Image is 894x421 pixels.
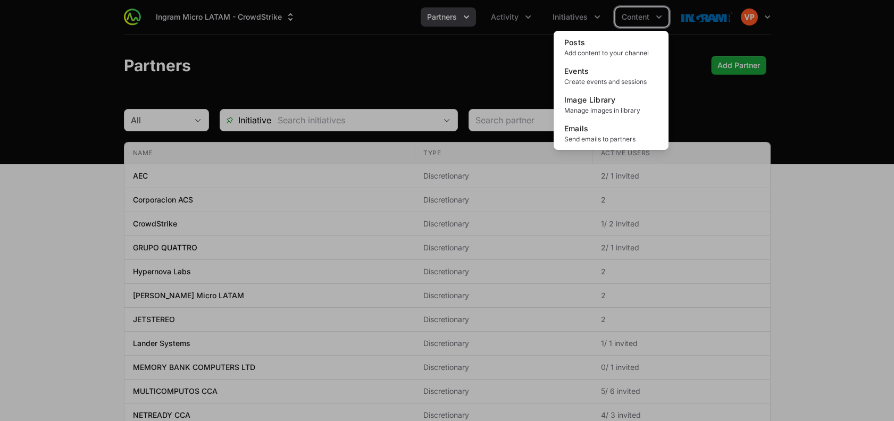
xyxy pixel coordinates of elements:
[564,124,589,133] span: Emails
[564,78,658,86] span: Create events and sessions
[564,66,589,75] span: Events
[564,135,658,144] span: Send emails to partners
[564,106,658,115] span: Manage images in library
[556,90,666,119] a: Image LibraryManage images in library
[564,95,616,104] span: Image Library
[615,7,669,27] div: Content menu
[564,49,658,57] span: Add content to your channel
[564,38,586,47] span: Posts
[556,33,666,62] a: PostsAdd content to your channel
[556,62,666,90] a: EventsCreate events and sessions
[141,7,669,27] div: Main navigation
[556,119,666,148] a: EmailsSend emails to partners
